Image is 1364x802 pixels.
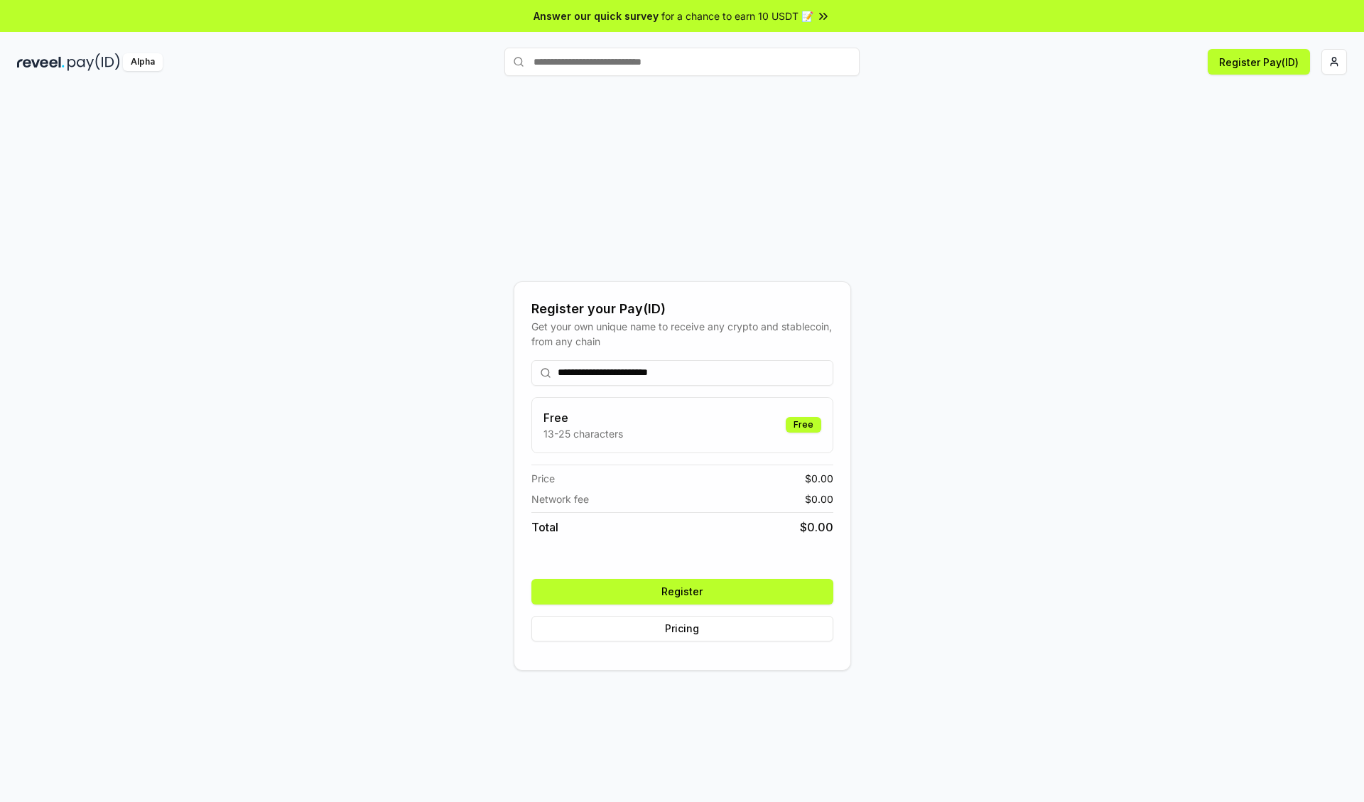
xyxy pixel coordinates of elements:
[531,492,589,506] span: Network fee
[805,471,833,486] span: $ 0.00
[531,616,833,641] button: Pricing
[786,417,821,433] div: Free
[661,9,813,23] span: for a chance to earn 10 USDT 📝
[531,579,833,605] button: Register
[1208,49,1310,75] button: Register Pay(ID)
[534,9,659,23] span: Answer our quick survey
[543,426,623,441] p: 13-25 characters
[800,519,833,536] span: $ 0.00
[805,492,833,506] span: $ 0.00
[531,519,558,536] span: Total
[531,471,555,486] span: Price
[531,299,833,319] div: Register your Pay(ID)
[17,53,65,71] img: reveel_dark
[67,53,120,71] img: pay_id
[123,53,163,71] div: Alpha
[531,319,833,349] div: Get your own unique name to receive any crypto and stablecoin, from any chain
[543,409,623,426] h3: Free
